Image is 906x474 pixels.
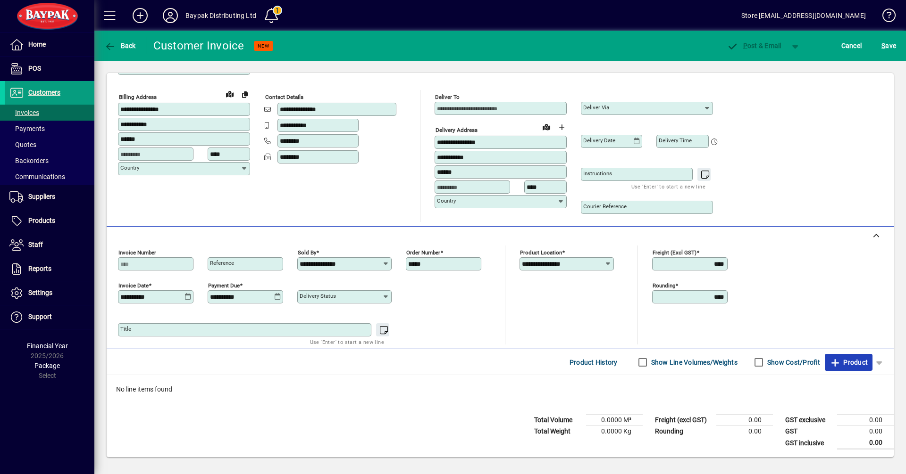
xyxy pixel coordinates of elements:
td: 0.00 [716,426,773,437]
span: Reports [28,265,51,272]
span: Cancel [841,38,862,53]
a: Reports [5,257,94,281]
div: Baypak Distributing Ltd [185,8,256,23]
span: Payments [9,125,45,132]
mat-label: Order number [406,249,440,256]
button: Cancel [839,37,864,54]
span: S [881,42,885,49]
td: 0.00 [837,415,894,426]
span: Support [28,313,52,320]
td: Total Weight [529,426,586,437]
div: Store [EMAIL_ADDRESS][DOMAIN_NAME] [741,8,866,23]
mat-label: Invoice date [118,282,149,289]
td: Total Volume [529,415,586,426]
label: Show Cost/Profit [765,358,820,367]
mat-hint: Use 'Enter' to start a new line [310,336,384,347]
span: Products [28,217,55,224]
mat-label: Delivery date [583,137,615,144]
span: Home [28,41,46,48]
mat-label: Deliver To [435,94,460,100]
button: Profile [155,7,185,24]
a: Invoices [5,105,94,121]
td: Rounding [650,426,716,437]
mat-label: Reference [210,260,234,266]
span: Customers [28,89,60,96]
mat-hint: Use 'Enter' to start a new line [631,181,705,192]
span: Settings [28,289,52,296]
a: Backorders [5,153,94,169]
span: Suppliers [28,193,55,200]
span: Invoices [9,109,39,116]
button: Choose address [554,120,569,135]
button: Post & Email [722,37,786,54]
td: GST [780,426,837,437]
label: Show Line Volumes/Weights [649,358,738,367]
span: ost & Email [727,42,781,49]
div: Customer Invoice [153,38,244,53]
a: Support [5,305,94,329]
mat-label: Rounding [653,282,675,289]
a: Settings [5,281,94,305]
button: Copy to Delivery address [237,87,252,102]
div: No line items found [107,375,894,404]
a: View on map [222,86,237,101]
td: 0.00 [716,415,773,426]
span: NEW [258,43,269,49]
span: POS [28,65,41,72]
mat-label: Product location [520,249,562,256]
a: View on map [539,119,554,134]
a: Suppliers [5,185,94,209]
mat-label: Title [120,326,131,332]
span: ave [881,38,896,53]
span: Back [104,42,136,49]
span: P [743,42,747,49]
td: 0.00 [837,437,894,449]
span: Staff [28,241,43,248]
a: Communications [5,169,94,185]
button: Save [879,37,898,54]
a: Quotes [5,137,94,153]
span: Product History [570,355,618,370]
mat-label: Delivery status [300,293,336,299]
mat-label: Delivery time [659,137,692,144]
app-page-header-button: Back [94,37,146,54]
a: POS [5,57,94,81]
td: 0.0000 M³ [586,415,643,426]
td: Freight (excl GST) [650,415,716,426]
mat-label: Payment due [208,282,240,289]
td: GST inclusive [780,437,837,449]
mat-label: Instructions [583,170,612,177]
mat-label: Sold by [298,249,316,256]
button: Product History [566,354,621,371]
span: Financial Year [27,342,68,350]
button: Back [102,37,138,54]
a: Home [5,33,94,57]
td: GST exclusive [780,415,837,426]
span: Quotes [9,141,36,148]
a: Knowledge Base [875,2,894,33]
a: Staff [5,233,94,257]
td: 0.00 [837,426,894,437]
mat-label: Courier Reference [583,203,627,210]
button: Add [125,7,155,24]
span: Package [34,362,60,369]
mat-label: Country [120,164,139,171]
button: Product [825,354,872,371]
span: Communications [9,173,65,180]
a: Payments [5,121,94,137]
span: Product [830,355,868,370]
a: Products [5,209,94,233]
span: Backorders [9,157,49,164]
mat-label: Invoice number [118,249,156,256]
td: 0.0000 Kg [586,426,643,437]
mat-label: Country [437,197,456,204]
mat-label: Deliver via [583,104,609,111]
mat-label: Freight (excl GST) [653,249,696,256]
